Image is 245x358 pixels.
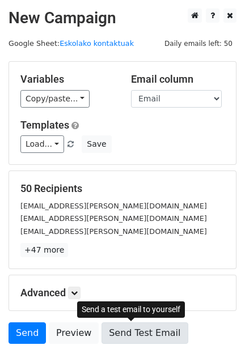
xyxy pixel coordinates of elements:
[20,214,207,223] small: [EMAIL_ADDRESS][PERSON_NAME][DOMAIN_NAME]
[9,8,236,28] h2: New Campaign
[82,135,111,153] button: Save
[188,304,245,358] div: Widget de chat
[20,119,69,131] a: Templates
[20,90,90,108] a: Copy/paste...
[160,39,236,48] a: Daily emails left: 50
[77,301,185,318] div: Send a test email to yourself
[20,243,68,257] a: +47 more
[20,182,225,195] h5: 50 Recipients
[9,39,134,48] small: Google Sheet:
[160,37,236,50] span: Daily emails left: 50
[102,322,188,344] a: Send Test Email
[49,322,99,344] a: Preview
[20,135,64,153] a: Load...
[131,73,225,86] h5: Email column
[9,322,46,344] a: Send
[20,287,225,299] h5: Advanced
[60,39,134,48] a: Eskolako kontaktuak
[20,202,207,210] small: [EMAIL_ADDRESS][PERSON_NAME][DOMAIN_NAME]
[20,227,207,236] small: [EMAIL_ADDRESS][PERSON_NAME][DOMAIN_NAME]
[20,73,114,86] h5: Variables
[188,304,245,358] iframe: Chat Widget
